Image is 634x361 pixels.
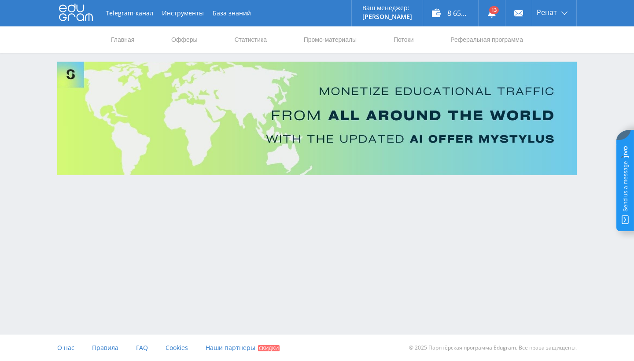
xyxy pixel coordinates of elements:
img: Banner [57,62,577,175]
span: Правила [92,343,118,352]
a: О нас [57,335,74,361]
a: Правила [92,335,118,361]
a: Главная [110,26,135,53]
p: [PERSON_NAME] [362,13,412,20]
a: FAQ [136,335,148,361]
span: Наши партнеры [206,343,255,352]
span: FAQ [136,343,148,352]
span: Cookies [166,343,188,352]
a: Промо-материалы [303,26,358,53]
span: Скидки [258,345,280,351]
div: © 2025 Партнёрская программа Edugram. Все права защищены. [321,335,577,361]
a: Реферальная программа [450,26,524,53]
span: Ренат [537,9,557,16]
span: О нас [57,343,74,352]
a: Потоки [393,26,415,53]
a: Статистика [233,26,268,53]
p: Ваш менеджер: [362,4,412,11]
a: Наши партнеры Скидки [206,335,280,361]
a: Офферы [170,26,199,53]
a: Cookies [166,335,188,361]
